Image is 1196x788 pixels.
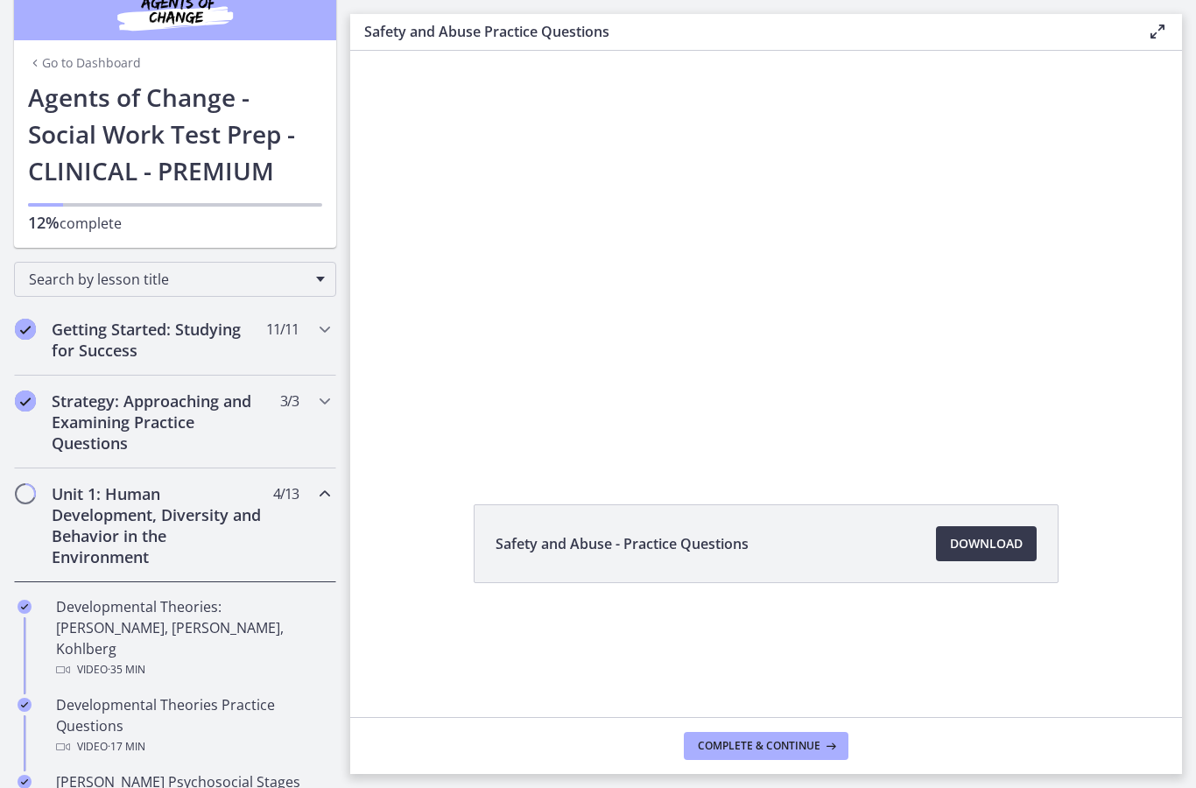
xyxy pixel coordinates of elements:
[52,483,265,567] h2: Unit 1: Human Development, Diversity and Behavior in the Environment
[18,698,32,712] i: Completed
[698,739,820,753] span: Complete & continue
[52,390,265,454] h2: Strategy: Approaching and Examining Practice Questions
[56,736,329,757] div: Video
[15,390,36,412] i: Completed
[18,600,32,614] i: Completed
[950,533,1023,554] span: Download
[364,21,1119,42] h3: Safety and Abuse Practice Questions
[28,212,60,233] span: 12%
[56,659,329,680] div: Video
[56,596,329,680] div: Developmental Theories: [PERSON_NAME], [PERSON_NAME], Kohlberg
[273,483,299,504] span: 4 / 13
[28,54,141,72] a: Go to Dashboard
[108,736,145,757] span: · 17 min
[936,526,1037,561] a: Download
[15,319,36,340] i: Completed
[280,390,299,412] span: 3 / 3
[14,262,336,297] div: Search by lesson title
[350,51,1182,464] iframe: Video Lesson
[496,533,749,554] span: Safety and Abuse - Practice Questions
[29,270,307,289] span: Search by lesson title
[56,694,329,757] div: Developmental Theories Practice Questions
[108,659,145,680] span: · 35 min
[28,79,322,189] h1: Agents of Change - Social Work Test Prep - CLINICAL - PREMIUM
[266,319,299,340] span: 11 / 11
[684,732,848,760] button: Complete & continue
[28,212,322,234] p: complete
[52,319,265,361] h2: Getting Started: Studying for Success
